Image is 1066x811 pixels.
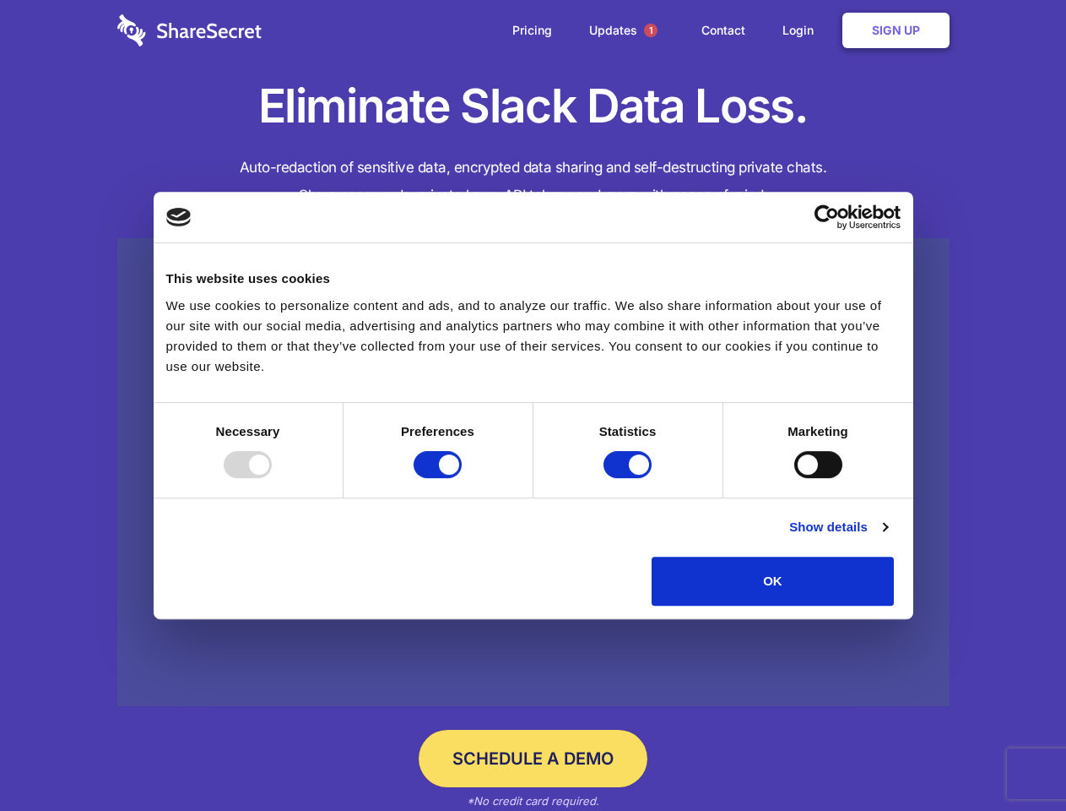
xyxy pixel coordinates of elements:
em: *No credit card required. [467,794,599,808]
a: Sign Up [842,13,950,48]
div: We use cookies to personalize content and ads, and to analyze our traffic. We also share informat... [166,296,901,377]
strong: Statistics [599,424,657,438]
button: OK [652,557,894,606]
a: Show details [789,517,887,537]
h4: Auto-redaction of sensitive data, encrypted data sharing and self-destructing private chats. Shar... [117,154,950,210]
a: Usercentrics Cookiebot - opens in a new window [753,204,901,230]
h1: Eliminate Slack Data Loss. [117,76,950,137]
a: Pricing [495,4,569,57]
div: This website uses cookies [166,269,901,289]
img: logo-wordmark-white-trans-d4663122ce5f474addd5e946df7df03e33cb6a1c49d2221995e7729f52c070b2.svg [117,14,262,46]
a: Contact [685,4,762,57]
span: 1 [644,24,657,37]
strong: Preferences [401,424,474,438]
strong: Necessary [216,424,280,438]
img: logo [166,208,192,226]
a: Login [766,4,839,57]
a: Schedule a Demo [419,730,647,787]
strong: Marketing [787,424,848,438]
a: Wistia video thumbnail [117,238,950,707]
